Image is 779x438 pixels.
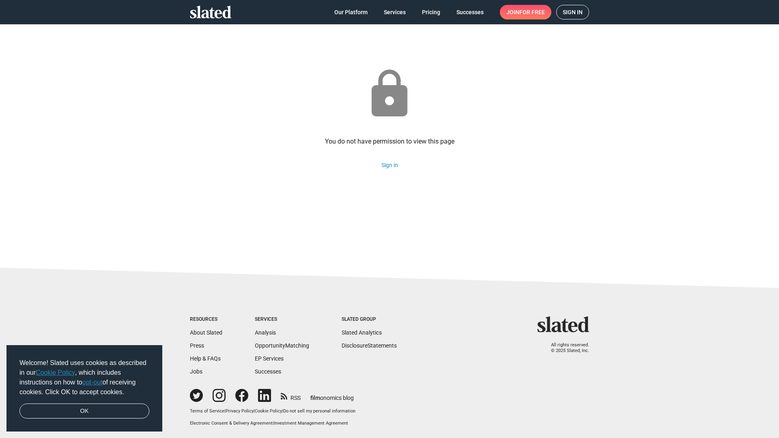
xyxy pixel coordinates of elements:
[283,408,355,414] button: Do not sell my personal information
[36,369,75,376] a: Cookie Policy
[190,408,224,414] a: Terms of Service
[255,329,276,336] a: Analysis
[255,368,281,375] a: Successes
[190,368,202,375] a: Jobs
[422,5,440,19] span: Pricing
[19,404,149,419] a: dismiss cookie message
[328,5,374,19] a: Our Platform
[224,408,226,414] span: |
[381,162,398,168] a: Sign in
[377,5,412,19] a: Services
[415,5,447,19] a: Pricing
[519,5,545,19] span: for free
[190,329,222,336] a: About Slated
[190,355,221,362] a: Help & FAQs
[456,5,484,19] span: Successes
[342,329,382,336] a: Slated Analytics
[190,316,222,323] div: Resources
[190,421,273,426] a: Electronic Consent & Delivery Agreement
[190,342,204,349] a: Press
[450,5,490,19] a: Successes
[500,5,551,19] a: Joinfor free
[563,5,583,19] span: Sign in
[82,379,103,386] a: opt-out
[226,408,254,414] a: Privacy Policy
[255,355,284,362] a: EP Services
[255,316,309,323] div: Services
[363,67,416,121] mat-icon: lock
[342,342,397,349] a: DisclosureStatements
[506,5,545,19] span: Join
[310,395,320,401] span: film
[342,316,397,323] div: Slated Group
[274,421,348,426] a: Investment Management Agreement
[19,358,149,397] span: Welcome! Slated uses cookies as described in our , which includes instructions on how to of recei...
[384,5,406,19] span: Services
[282,408,283,414] span: |
[281,389,301,402] a: RSS
[273,421,274,426] span: |
[325,137,454,146] div: You do not have permission to view this page
[334,5,368,19] span: Our Platform
[556,5,589,19] a: Sign in
[255,408,282,414] a: Cookie Policy
[542,342,589,354] p: All rights reserved. © 2025 Slated, Inc.
[6,345,162,432] div: cookieconsent
[310,388,354,402] a: filmonomics blog
[255,342,309,349] a: OpportunityMatching
[254,408,255,414] span: |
